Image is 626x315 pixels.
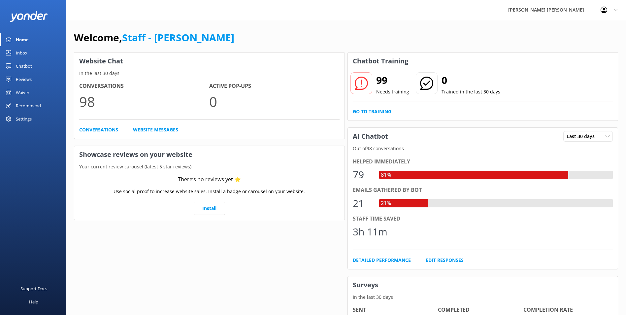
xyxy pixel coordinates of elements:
p: In the last 30 days [348,294,618,301]
div: Helped immediately [353,157,613,166]
p: Use social proof to increase website sales. Install a badge or carousel on your website. [114,188,305,195]
a: Go to Training [353,108,391,115]
a: Install [194,202,225,215]
h4: Active Pop-ups [209,82,339,90]
a: Website Messages [133,126,178,133]
div: Inbox [16,46,27,59]
div: 79 [353,167,373,183]
a: Detailed Performance [353,257,411,264]
h2: 0 [442,72,500,88]
h1: Welcome, [74,30,234,46]
h4: Sent [353,306,438,314]
h3: Surveys [348,276,618,294]
div: Help [29,295,38,308]
h2: 99 [376,72,409,88]
div: Chatbot [16,59,32,73]
h3: Website Chat [74,52,345,70]
p: Needs training [376,88,409,95]
div: Waiver [16,86,29,99]
p: In the last 30 days [74,70,345,77]
div: There’s no reviews yet ⭐ [178,175,241,184]
p: Out of 98 conversations [348,145,618,152]
div: Home [16,33,29,46]
div: Staff time saved [353,215,613,223]
h3: Chatbot Training [348,52,413,70]
a: Staff - [PERSON_NAME] [122,31,234,44]
h3: Showcase reviews on your website [74,146,345,163]
div: Recommend [16,99,41,112]
h4: Conversations [79,82,209,90]
h4: Completion Rate [523,306,609,314]
div: Settings [16,112,32,125]
div: 81% [379,171,393,179]
p: Trained in the last 30 days [442,88,500,95]
p: Your current review carousel (latest 5 star reviews) [74,163,345,170]
h3: AI Chatbot [348,128,393,145]
div: Support Docs [20,282,47,295]
a: Edit Responses [426,257,464,264]
p: 98 [79,90,209,113]
div: Emails gathered by bot [353,186,613,194]
p: 0 [209,90,339,113]
div: 3h 11m [353,224,387,240]
a: Conversations [79,126,118,133]
div: 21 [353,195,373,211]
span: Last 30 days [567,133,599,140]
div: Reviews [16,73,32,86]
img: yonder-white-logo.png [10,11,48,22]
h4: Completed [438,306,523,314]
div: 21% [379,199,393,208]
